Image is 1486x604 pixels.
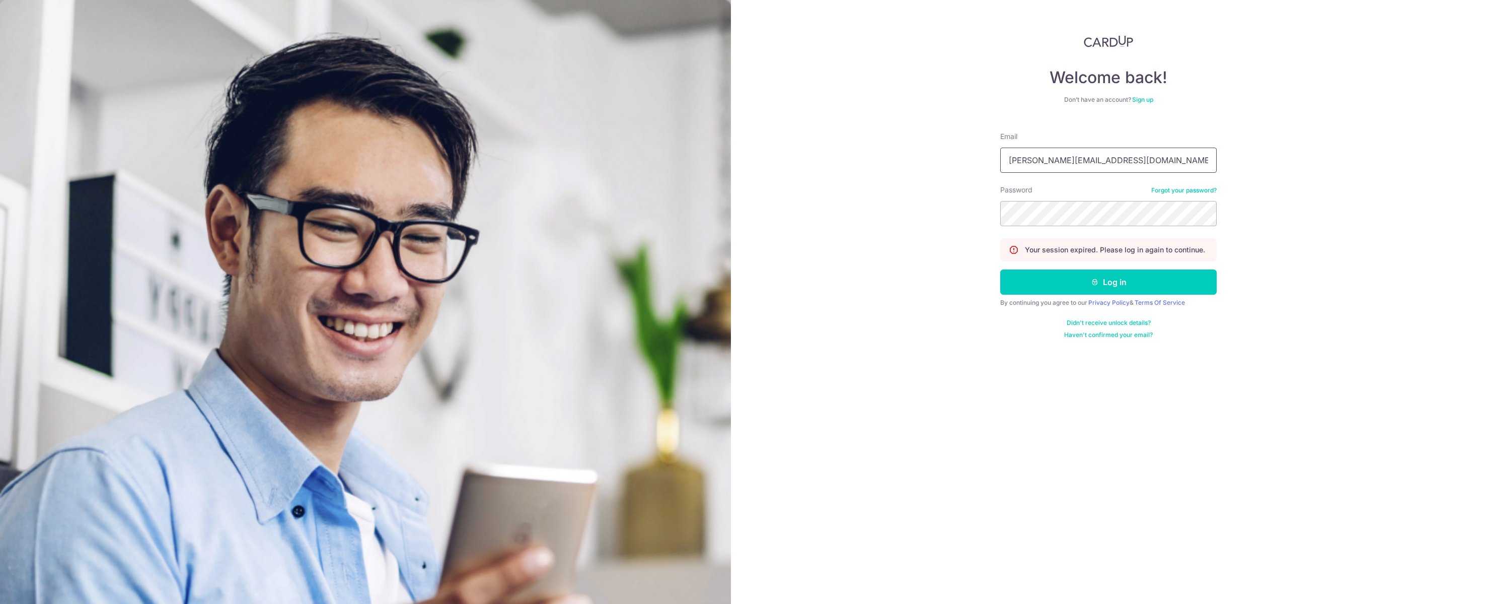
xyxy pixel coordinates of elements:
a: Sign up [1132,96,1153,103]
input: Enter your Email [1000,148,1217,173]
label: Email [1000,131,1017,142]
a: Privacy Policy [1088,299,1130,306]
a: Didn't receive unlock details? [1067,319,1151,327]
label: Password [1000,185,1032,195]
div: Don’t have an account? [1000,96,1217,104]
button: Log in [1000,270,1217,295]
a: Haven't confirmed your email? [1064,331,1153,339]
h4: Welcome back! [1000,68,1217,88]
img: CardUp Logo [1084,35,1133,47]
a: Forgot your password? [1151,186,1217,194]
a: Terms Of Service [1135,299,1185,306]
p: Your session expired. Please log in again to continue. [1025,245,1205,255]
div: By continuing you agree to our & [1000,299,1217,307]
